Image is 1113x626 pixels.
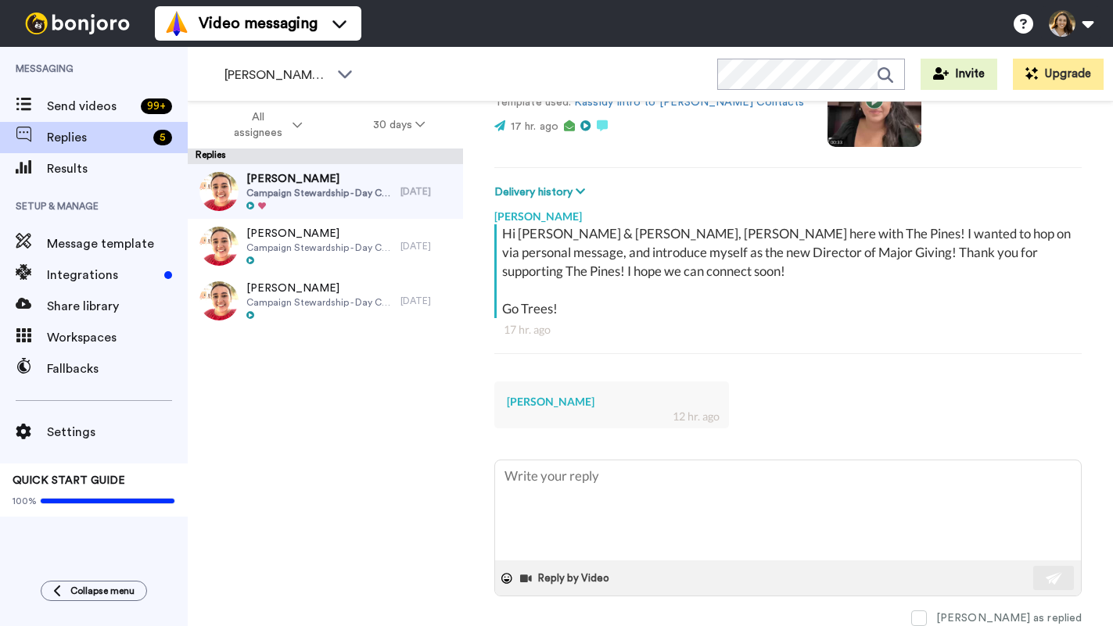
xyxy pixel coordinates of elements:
[226,109,289,141] span: All assignees
[153,130,172,145] div: 5
[47,97,135,116] span: Send videos
[199,172,239,211] img: fddd6b1e-6fa5-491e-aad5-ed299223bb39-thumb.jpg
[47,266,158,284] span: Integrations
[246,187,393,199] span: Campaign Stewardship - Day Camp
[141,98,172,114] div: 99 +
[188,274,463,328] a: [PERSON_NAME]Campaign Stewardship - Day Camp[DATE]
[19,13,136,34] img: bj-logo-header-white.svg
[246,171,393,187] span: [PERSON_NAME]
[936,610,1082,626] div: [PERSON_NAME] as replied
[199,281,239,320] img: fddd6b1e-6fa5-491e-aad5-ed299223bb39-thumb.jpg
[199,227,239,266] img: fddd6b1e-6fa5-491e-aad5-ed299223bb39-thumb.jpg
[164,11,189,36] img: vm-color.svg
[70,585,135,597] span: Collapse menu
[188,148,463,164] div: Replies
[47,423,188,442] span: Settings
[191,103,338,147] button: All assignees
[199,13,318,34] span: Video messaging
[673,409,720,424] div: 12 hr. ago
[13,475,125,486] span: QUICK START GUIDE
[188,164,463,219] a: [PERSON_NAME]Campaign Stewardship - Day Camp[DATE]
[246,296,393,309] span: Campaign Stewardship - Day Camp
[511,121,558,132] span: 17 hr. ago
[188,219,463,274] a: [PERSON_NAME]Campaign Stewardship - Day Camp[DATE]
[502,224,1078,318] div: Hi [PERSON_NAME] & [PERSON_NAME], [PERSON_NAME] here with The Pines! I wanted to hop on via perso...
[338,111,461,139] button: 30 days
[400,240,455,252] div: [DATE]
[1013,59,1104,90] button: Upgrade
[41,581,147,601] button: Collapse menu
[13,495,37,507] span: 100%
[921,59,997,90] button: Invite
[507,394,716,410] div: [PERSON_NAME]
[224,66,329,84] span: [PERSON_NAME]'s Workspace
[494,184,590,201] button: Delivery history
[574,97,804,108] a: Kassidy Intro to [PERSON_NAME] Contacts
[504,322,1072,338] div: 17 hr. ago
[246,241,393,254] span: Campaign Stewardship - Day Camp
[400,185,455,198] div: [DATE]
[246,281,393,296] span: [PERSON_NAME]
[494,201,1082,224] div: [PERSON_NAME]
[47,128,147,147] span: Replies
[47,328,188,347] span: Workspaces
[400,295,455,307] div: [DATE]
[519,567,614,590] button: Reply by Video
[47,234,188,253] span: Message template
[47,297,188,316] span: Share library
[246,226,393,241] span: [PERSON_NAME]
[47,159,188,178] span: Results
[1046,572,1063,585] img: send-white.svg
[47,360,188,378] span: Fallbacks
